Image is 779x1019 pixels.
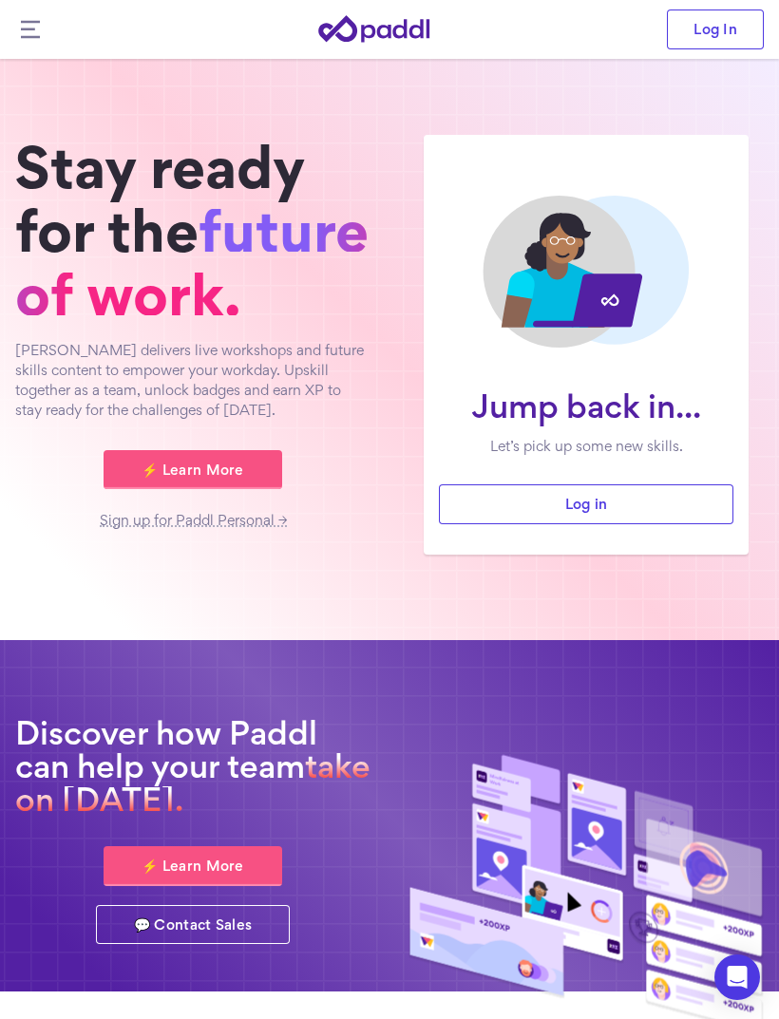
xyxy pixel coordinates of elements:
[667,9,764,49] a: Log In
[439,484,733,524] a: Log in
[714,954,760,1000] div: Open Intercom Messenger
[15,716,370,817] h2: Discover how Paddl can help your team
[454,436,718,456] p: Let’s pick up some new skills.
[104,450,281,490] a: ⚡ Learn More
[104,846,281,886] a: ⚡ Learn More
[454,389,718,423] h1: Jump back in...
[15,135,370,327] h1: Stay ready for the
[96,905,290,945] a: 💬 Contact Sales
[100,515,287,527] a: Sign up for Paddl Personal →
[15,340,370,420] p: [PERSON_NAME] delivers live workshops and future skills content to empower your workday. Upskill ...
